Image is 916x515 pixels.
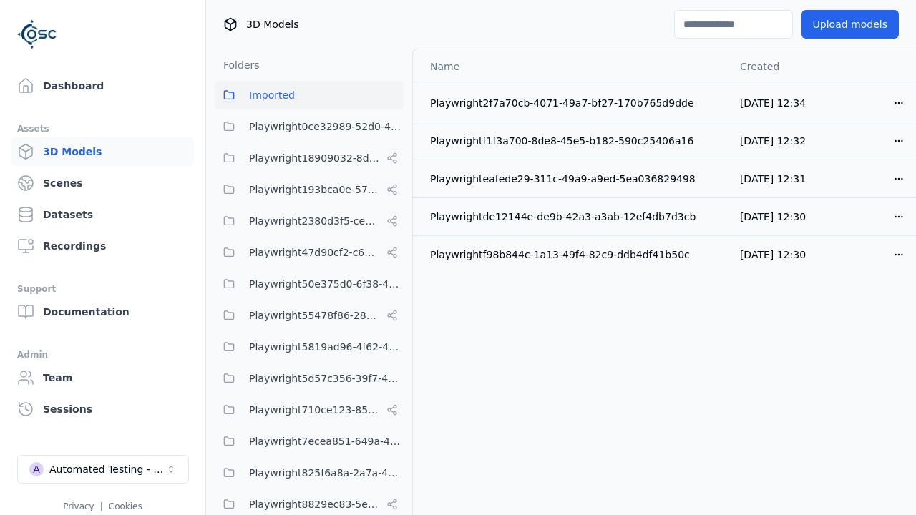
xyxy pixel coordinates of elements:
button: Playwright5819ad96-4f62-4ce5-a3f3-1bcd7827b845 [215,333,404,361]
a: Cookies [109,501,142,511]
a: Scenes [11,169,194,197]
div: Playwrighteafede29-311c-49a9-a9ed-5ea036829498 [430,172,717,186]
span: Playwright0ce32989-52d0-45cf-b5b9-59d5033d313a [249,118,404,135]
a: Recordings [11,232,194,260]
h3: Folders [215,58,260,72]
span: Playwright193bca0e-57fa-418d-8ea9-45122e711dc7 [249,181,381,198]
span: 3D Models [246,17,298,31]
span: Playwright47d90cf2-c635-4353-ba3b-5d4538945666 [249,244,381,261]
a: Dashboard [11,72,194,100]
span: Playwright5819ad96-4f62-4ce5-a3f3-1bcd7827b845 [249,338,404,355]
button: Playwright2380d3f5-cebf-494e-b965-66be4d67505e [215,207,404,235]
span: Playwright7ecea851-649a-419a-985e-fcff41a98b20 [249,433,404,450]
button: Playwright710ce123-85fd-4f8c-9759-23c3308d8830 [215,396,404,424]
span: [DATE] 12:34 [740,97,806,109]
a: Sessions [11,395,194,423]
span: | [100,501,103,511]
th: Name [413,49,729,84]
span: [DATE] 12:30 [740,249,806,260]
span: Playwright8829ec83-5e68-4376-b984-049061a310ed [249,496,381,513]
div: Automated Testing - Playwright [49,462,165,476]
span: Playwright5d57c356-39f7-47ed-9ab9-d0409ac6cddc [249,370,404,387]
img: Logo [17,14,57,54]
div: Support [17,280,188,298]
button: Playwright55478f86-28dc-49b8-8d1f-c7b13b14578c [215,301,404,330]
button: Playwright825f6a8a-2a7a-425c-94f7-650318982f69 [215,458,404,487]
button: Select a workspace [17,455,189,484]
button: Playwright50e375d0-6f38-48a7-96e0-b0dcfa24b72f [215,270,404,298]
button: Playwright0ce32989-52d0-45cf-b5b9-59d5033d313a [215,112,404,141]
button: Playwright18909032-8d07-45c5-9c81-9eec75d0b16b [215,144,404,172]
span: Playwright18909032-8d07-45c5-9c81-9eec75d0b16b [249,149,381,167]
span: [DATE] 12:32 [740,135,806,147]
div: Admin [17,346,188,363]
span: Playwright55478f86-28dc-49b8-8d1f-c7b13b14578c [249,307,381,324]
div: Playwright2f7a70cb-4071-49a7-bf27-170b765d9dde [430,96,717,110]
span: [DATE] 12:30 [740,211,806,222]
div: Playwrightf1f3a700-8de8-45e5-b182-590c25406a16 [430,134,717,148]
span: Imported [249,87,295,104]
div: Playwrightf98b844c-1a13-49f4-82c9-ddb4df41b50c [430,247,717,262]
button: Playwright193bca0e-57fa-418d-8ea9-45122e711dc7 [215,175,404,204]
a: Documentation [11,298,194,326]
span: Playwright50e375d0-6f38-48a7-96e0-b0dcfa24b72f [249,275,404,293]
span: Playwright710ce123-85fd-4f8c-9759-23c3308d8830 [249,401,381,418]
div: A [29,462,44,476]
button: Imported [215,81,404,109]
button: Playwright5d57c356-39f7-47ed-9ab9-d0409ac6cddc [215,364,404,393]
div: Assets [17,120,188,137]
span: [DATE] 12:31 [740,173,806,185]
a: 3D Models [11,137,194,166]
a: Datasets [11,200,194,229]
a: Privacy [63,501,94,511]
span: Playwright2380d3f5-cebf-494e-b965-66be4d67505e [249,212,381,230]
th: Created [729,49,824,84]
a: Team [11,363,194,392]
div: Playwrightde12144e-de9b-42a3-a3ab-12ef4db7d3cb [430,210,717,224]
button: Playwright47d90cf2-c635-4353-ba3b-5d4538945666 [215,238,404,267]
span: Playwright825f6a8a-2a7a-425c-94f7-650318982f69 [249,464,404,481]
button: Upload models [801,10,899,39]
button: Playwright7ecea851-649a-419a-985e-fcff41a98b20 [215,427,404,456]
